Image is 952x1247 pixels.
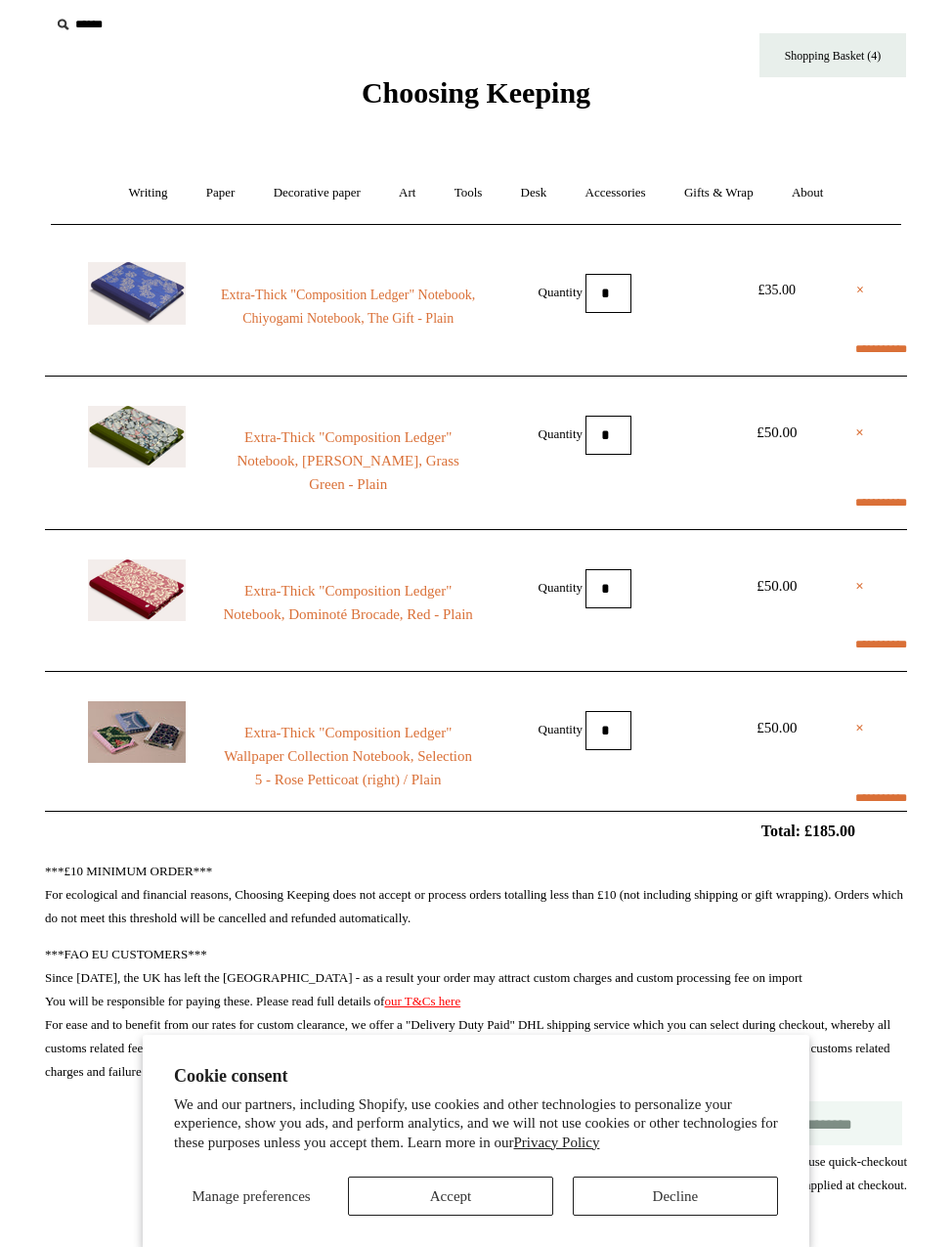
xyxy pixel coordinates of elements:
[362,76,590,109] span: Choosing Keeping
[88,701,186,763] img: Extra-Thick "Composition Ledger" Wallpaper Collection Notebook, Selection 5 - Rose Petticoat (rig...
[192,1188,310,1204] span: Manage preferences
[539,579,584,594] label: Quantity
[503,167,565,219] a: Desk
[220,284,476,331] a: Extra-Thick "Composition Ledger" Notebook, Chiyogami Notebook, The Gift - Plain
[45,1150,907,1197] div: Or use quick-checkout
[220,579,476,626] a: Extra-Thick "Composition Ledger" Notebook, Dominoté Brocade, Red - Plain
[733,279,821,302] div: £35.00
[437,167,500,219] a: Tools
[256,167,378,219] a: Decorative paper
[88,406,186,468] img: Extra-Thick "Composition Ledger" Notebook, Jewel Ripple, Grass Green - Plain
[733,421,821,444] div: £50.00
[539,425,584,440] label: Quantity
[45,1174,907,1197] div: Price excludes delivery, which is applied at checkout.
[759,33,906,77] a: Shopping Basket (4)
[174,1095,778,1153] p: We and our partners, including Shopify, use cookies and other technologies to personalize your ex...
[174,1066,778,1087] h2: Cookie consent
[733,574,821,598] div: £50.00
[220,425,476,496] a: Extra-Thick "Composition Ledger" Notebook, [PERSON_NAME], Grass Green - Plain
[855,716,864,739] a: ×
[514,1135,600,1150] a: Privacy Policy
[88,559,186,621] img: Extra-Thick "Composition Ledger" Notebook, Dominoté Brocade, Red - Plain
[774,167,842,219] a: About
[45,860,907,930] p: ***£10 MINIMUM ORDER*** For ecological and financial reasons, Choosing Keeping does not accept or...
[111,167,186,219] a: Writing
[539,721,584,735] label: Quantity
[855,574,864,598] a: ×
[381,167,433,219] a: Art
[174,1177,328,1216] button: Manage preferences
[384,994,460,1008] a: our T&Cs here
[539,284,584,298] label: Quantity
[45,943,907,1084] p: ***FAO EU CUSTOMERS*** Since [DATE], the UK has left the [GEOGRAPHIC_DATA] - as a result your ord...
[189,167,253,219] a: Paper
[362,92,590,106] a: Choosing Keeping
[667,167,771,219] a: Gifts & Wrap
[88,262,186,325] img: Extra-Thick "Composition Ledger" Notebook, Chiyogami Notebook, The Gift - Plain
[348,1177,553,1216] button: Accept
[856,279,864,302] a: ×
[220,721,476,791] a: Extra-Thick "Composition Ledger" Wallpaper Collection Notebook, Selection 5 - Rose Petticoat (rig...
[573,1177,778,1216] button: Decline
[855,421,864,444] a: ×
[568,167,664,219] a: Accessories
[733,716,821,739] div: £50.00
